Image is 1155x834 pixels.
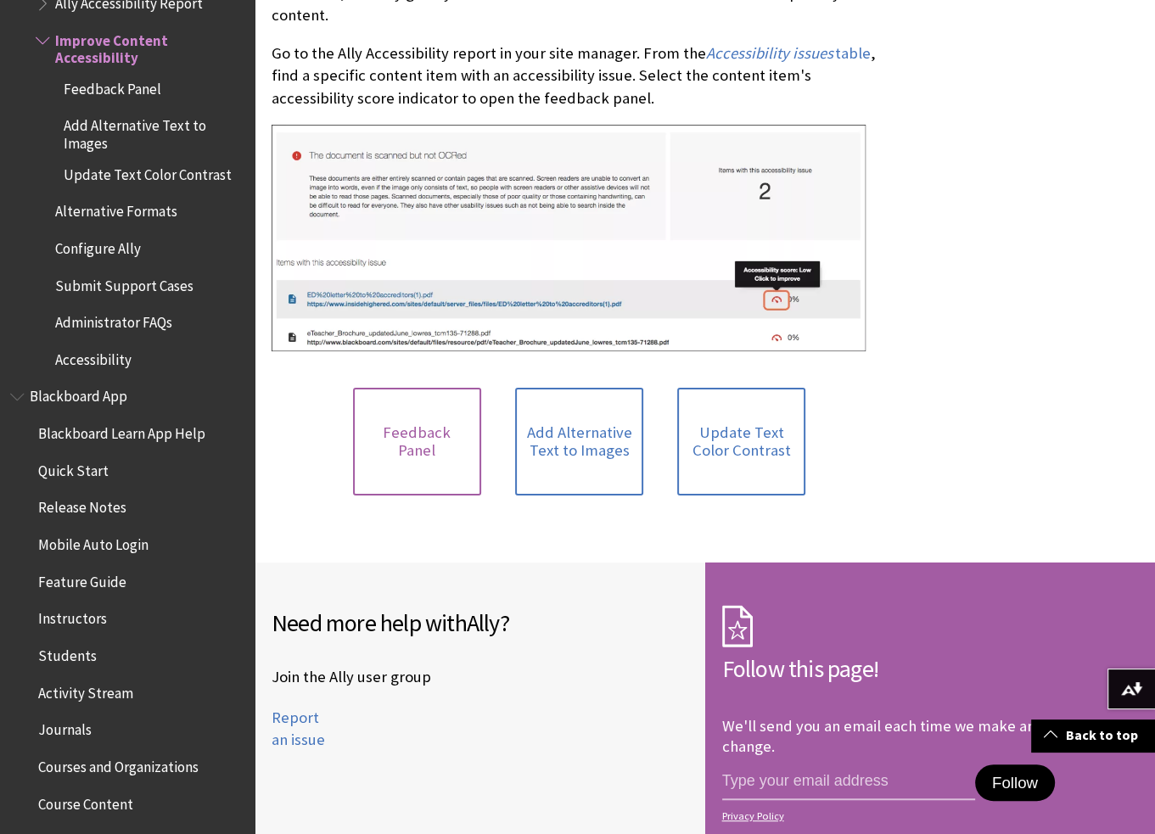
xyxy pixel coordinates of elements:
[38,753,199,775] span: Courses and Organizations
[55,26,243,66] span: Improve Content Accessibility
[272,605,688,641] h2: Need more help with ?
[38,456,109,479] span: Quick Start
[38,494,126,517] span: Release Notes
[706,43,871,64] a: Accessibility issuestable
[706,43,833,63] span: Accessibility issues
[38,419,205,442] span: Blackboard Learn App Help
[55,271,193,294] span: Submit Support Cases
[272,42,887,109] p: Go to the Ally Accessibility report in your site manager. From the , find a specific content item...
[722,810,1134,822] a: Privacy Policy
[55,197,177,220] span: Alternative Formats
[722,605,753,647] img: Subscription Icon
[515,388,643,495] a: Add Alternative Text to Images
[38,568,126,591] span: Feature Guide
[64,112,243,152] span: Add Alternative Text to Images
[38,530,149,553] span: Mobile Auto Login
[467,607,500,638] span: Ally
[38,716,92,739] span: Journals
[38,790,133,813] span: Course Content
[1031,719,1155,751] a: Back to top
[64,160,232,183] span: Update Text Color Contrast
[722,651,1139,686] h2: Follow this page!
[353,388,481,495] a: Feedback Panel
[722,764,975,800] input: email address
[30,383,127,406] span: Blackboard App
[975,764,1055,802] button: Follow
[64,75,161,98] span: Feedback Panel
[55,308,172,331] span: Administrator FAQs
[38,679,133,702] span: Activity Stream
[38,641,97,664] span: Students
[272,708,325,749] a: Report an issue
[55,234,141,257] span: Configure Ally
[722,716,1107,756] p: We'll send you an email each time we make an important change.
[55,345,132,368] span: Accessibility
[38,605,107,628] span: Instructors
[677,388,805,495] a: Update Text Color Contrast
[272,664,431,690] a: Join the Ally user group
